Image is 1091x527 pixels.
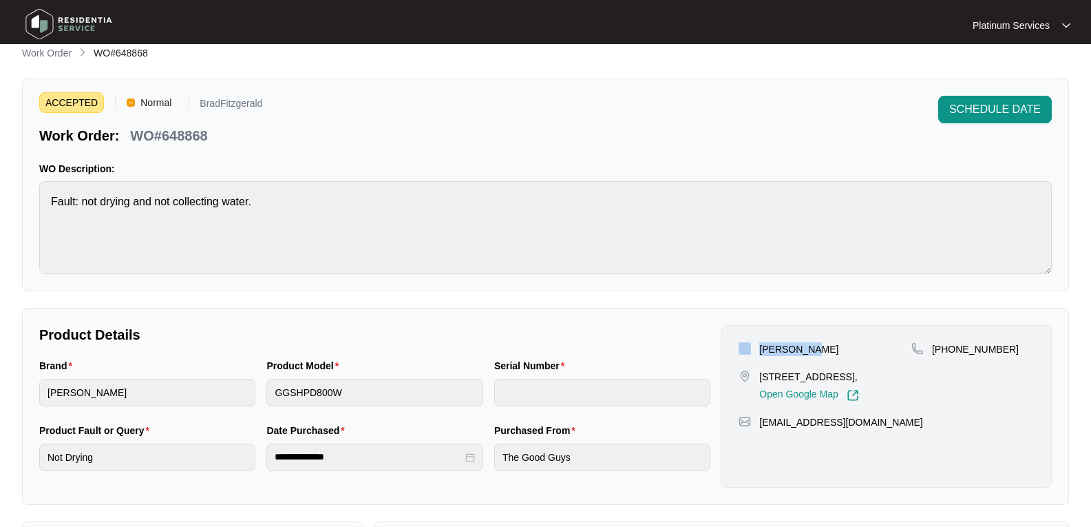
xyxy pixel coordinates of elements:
input: Product Fault or Query [39,444,255,471]
img: map-pin [911,342,924,355]
span: Normal [135,92,177,113]
p: WO#648868 [130,126,207,145]
p: WO Description: [39,162,1052,176]
img: dropdown arrow [1062,22,1070,29]
p: [PERSON_NAME] [759,342,838,356]
p: [PHONE_NUMBER] [932,342,1019,356]
label: Date Purchased [266,424,350,437]
label: Brand [39,359,78,373]
input: Brand [39,379,255,406]
input: Product Model [266,379,483,406]
a: Open Google Map [759,389,858,402]
p: Platinum Services [973,19,1050,32]
p: [STREET_ADDRESS], [759,370,858,384]
img: map-pin [739,370,751,382]
label: Purchased From [494,424,581,437]
input: Serial Number [494,379,710,406]
a: Work Order [19,46,74,61]
span: ACCEPTED [39,92,104,113]
label: Product Fault or Query [39,424,155,437]
img: Link-External [847,389,859,402]
span: SCHEDULE DATE [949,101,1041,118]
p: Product Details [39,325,710,344]
label: Product Model [266,359,344,373]
input: Date Purchased [275,450,462,464]
p: BradFitzgerald [200,99,262,113]
img: map-pin [739,415,751,428]
span: WO#648868 [94,48,148,59]
img: chevron-right [77,47,88,58]
img: user-pin [739,342,751,355]
p: Work Order: [39,126,119,145]
input: Purchased From [494,444,710,471]
button: SCHEDULE DATE [938,96,1052,123]
textarea: Fault: not drying and not collecting water. [39,181,1052,274]
p: Work Order [22,46,72,60]
img: residentia service logo [21,3,117,45]
p: [EMAIL_ADDRESS][DOMAIN_NAME] [759,415,922,429]
label: Serial Number [494,359,570,373]
img: Vercel Logo [127,99,135,107]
